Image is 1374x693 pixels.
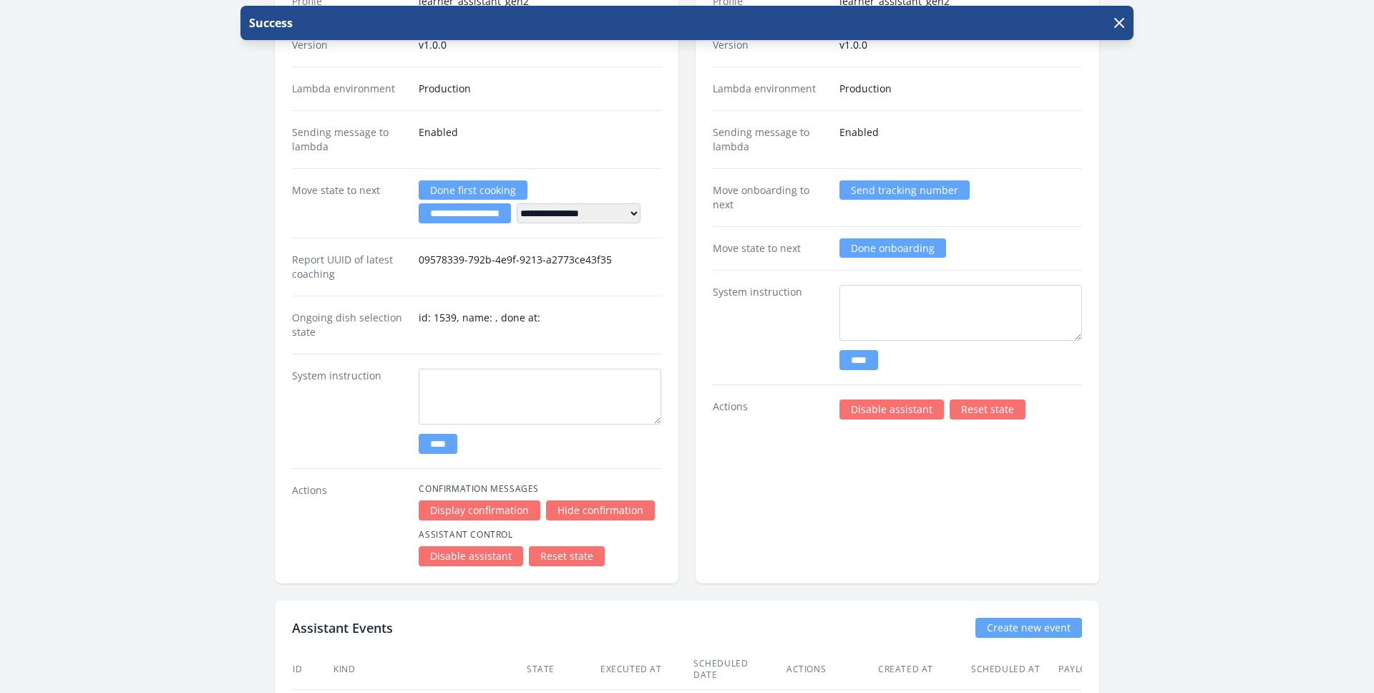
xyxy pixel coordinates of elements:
[713,399,828,420] dt: Actions
[839,82,1082,96] dd: Production
[546,500,655,520] a: Hide confirmation
[713,82,828,96] dt: Lambda environment
[419,546,523,566] a: Disable assistant
[419,500,540,520] a: Display confirmation
[292,649,333,690] th: ID
[292,82,407,96] dt: Lambda environment
[292,125,407,154] dt: Sending message to lambda
[713,183,828,212] dt: Move onboarding to next
[975,618,1082,638] a: Create new event
[246,14,293,31] p: Success
[786,649,877,690] th: Actions
[292,483,407,566] dt: Actions
[292,311,407,339] dt: Ongoing dish selection state
[292,618,393,638] h2: Assistant Events
[419,180,527,200] a: Done first cooking
[526,649,600,690] th: State
[970,649,1058,690] th: Scheduled at
[713,241,828,256] dt: Move state to next
[839,125,1082,154] dd: Enabled
[839,399,944,420] a: Disable assistant
[292,183,407,223] dt: Move state to next
[950,399,1025,420] a: Reset state
[419,125,661,154] dd: Enabled
[292,253,407,281] dt: Report UUID of latest coaching
[877,649,970,690] th: Created at
[713,285,828,370] dt: System instruction
[419,483,661,495] h4: Confirmation Messages
[713,125,828,154] dt: Sending message to lambda
[839,180,970,200] a: Send tracking number
[419,311,661,339] dd: id: 1539, name: , done at:
[292,369,407,454] dt: System instruction
[419,529,661,541] h4: Assistant Control
[419,82,661,96] dd: Production
[529,546,605,566] a: Reset state
[839,238,946,258] a: Done onboarding
[419,253,661,281] dd: 09578339-792b-4e9f-9213-a2773ce43f35
[333,649,526,690] th: Kind
[693,649,786,690] th: Scheduled date
[600,649,693,690] th: Executed at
